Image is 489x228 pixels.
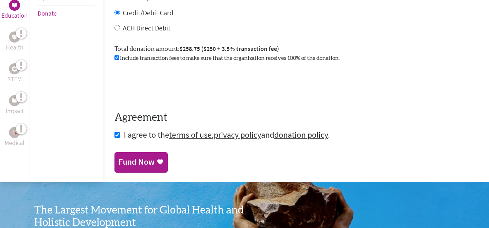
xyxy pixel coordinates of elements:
a: MedicalMedical [4,127,25,148]
div: Impact [9,95,20,106]
a: terms of use [169,129,212,140]
p: Impact [6,106,24,116]
li: Donate [38,6,95,21]
span: I agree to the , and . [124,129,330,140]
img: Education [12,3,17,8]
a: HealthHealth [6,31,24,52]
label: ACH Direct Debit [123,24,170,32]
div: STEM [9,63,20,74]
p: Medical [4,138,25,148]
img: Medical [12,130,17,135]
h4: Agreement [114,111,478,124]
a: ImpactImpact [6,95,24,116]
img: Health [12,35,17,39]
span: Include transaction fees to make sure that the organization receives 100% of the donation. [120,55,340,61]
p: Health [6,43,24,52]
img: STEM [12,66,17,71]
p: STEM [7,74,22,84]
p: Education [1,11,28,20]
a: privacy policy [214,129,261,140]
div: Health [9,31,20,43]
div: Medical [9,127,20,138]
img: Impact [12,98,17,103]
a: Fund Now [114,152,168,172]
a: donation policy [274,129,328,140]
span: $258.75 ($250 + 3.5% transaction fee) [179,45,279,53]
iframe: reCAPTCHA [114,71,220,98]
label: Credit/Debit Card [123,8,173,17]
label: Total donation amount: [114,44,279,54]
a: Donate [38,9,57,17]
div: Fund Now [119,156,155,167]
a: STEMSTEM [7,63,22,84]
